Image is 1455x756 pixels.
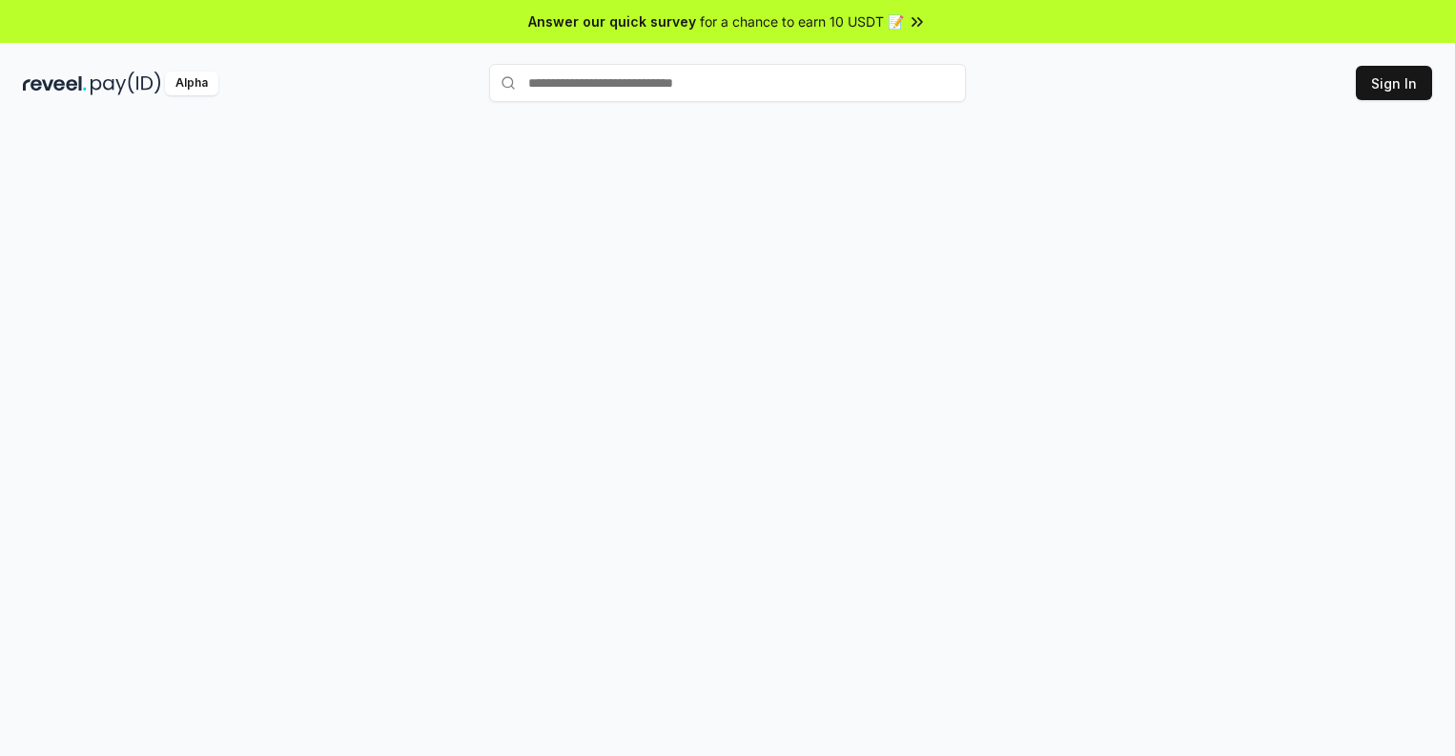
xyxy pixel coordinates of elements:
[23,72,87,95] img: reveel_dark
[528,11,696,31] span: Answer our quick survey
[1356,66,1432,100] button: Sign In
[91,72,161,95] img: pay_id
[700,11,904,31] span: for a chance to earn 10 USDT 📝
[165,72,218,95] div: Alpha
